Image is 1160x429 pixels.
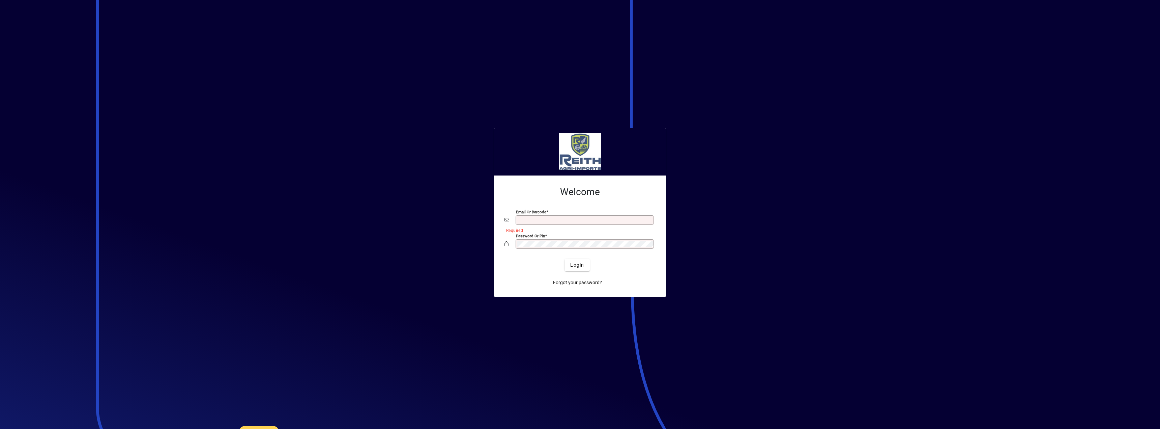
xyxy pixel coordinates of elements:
span: Forgot your password? [553,279,602,286]
h2: Welcome [504,186,656,198]
mat-label: Password or Pin [516,234,545,238]
mat-error: Required [506,226,650,234]
mat-label: Email or Barcode [516,210,546,214]
button: Login [565,259,589,271]
span: Login [570,262,584,269]
a: Forgot your password? [550,276,605,289]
